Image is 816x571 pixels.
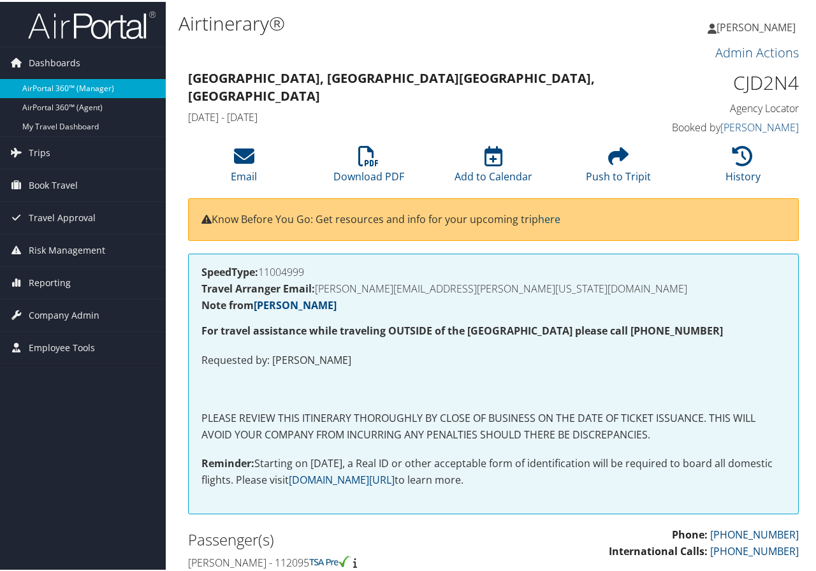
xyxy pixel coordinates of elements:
a: here [538,210,560,224]
h4: Agency Locator [660,99,799,113]
a: Download PDF [333,151,404,182]
h2: Passenger(s) [188,527,484,549]
a: Email [231,151,257,182]
h4: 11004999 [201,265,785,275]
p: Know Before You Go: Get resources and info for your upcoming trip [201,210,785,226]
strong: Travel Arranger Email: [201,280,315,294]
p: Requested by: [PERSON_NAME] [201,351,785,367]
h4: [PERSON_NAME] - 112095 [188,554,484,568]
img: tsa-precheck.png [309,554,351,565]
strong: For travel assistance while traveling OUTSIDE of the [GEOGRAPHIC_DATA] please call [PHONE_NUMBER] [201,322,723,336]
strong: Reminder: [201,454,254,468]
span: Book Travel [29,168,78,199]
span: Reporting [29,265,71,297]
a: [PERSON_NAME] [708,6,808,45]
h4: [DATE] - [DATE] [188,108,641,122]
span: Dashboards [29,45,80,77]
a: History [725,151,761,182]
a: Add to Calendar [455,151,532,182]
strong: International Calls: [609,542,708,556]
h1: CJD2N4 [660,68,799,94]
a: Admin Actions [715,42,799,59]
a: Push to Tripit [586,151,651,182]
span: Company Admin [29,298,99,329]
h4: Booked by [660,119,799,133]
h4: [PERSON_NAME][EMAIL_ADDRESS][PERSON_NAME][US_STATE][DOMAIN_NAME] [201,282,785,292]
a: [PERSON_NAME] [254,296,337,310]
span: Risk Management [29,233,105,264]
a: [PHONE_NUMBER] [710,526,799,540]
strong: Phone: [672,526,708,540]
span: Trips [29,135,50,167]
strong: SpeedType: [201,263,258,277]
a: [PERSON_NAME] [720,119,799,133]
strong: [GEOGRAPHIC_DATA], [GEOGRAPHIC_DATA] [GEOGRAPHIC_DATA], [GEOGRAPHIC_DATA] [188,68,595,103]
span: Employee Tools [29,330,95,362]
span: [PERSON_NAME] [717,18,796,33]
strong: Note from [201,296,337,310]
p: Starting on [DATE], a Real ID or other acceptable form of identification will be required to boar... [201,454,785,486]
h1: Airtinerary® [178,8,599,35]
a: [PHONE_NUMBER] [710,542,799,556]
p: PLEASE REVIEW THIS ITINERARY THOROUGHLY BY CLOSE OF BUSINESS ON THE DATE OF TICKET ISSUANCE. THIS... [201,408,785,441]
img: airportal-logo.png [28,8,156,38]
span: Travel Approval [29,200,96,232]
a: [DOMAIN_NAME][URL] [289,471,395,485]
